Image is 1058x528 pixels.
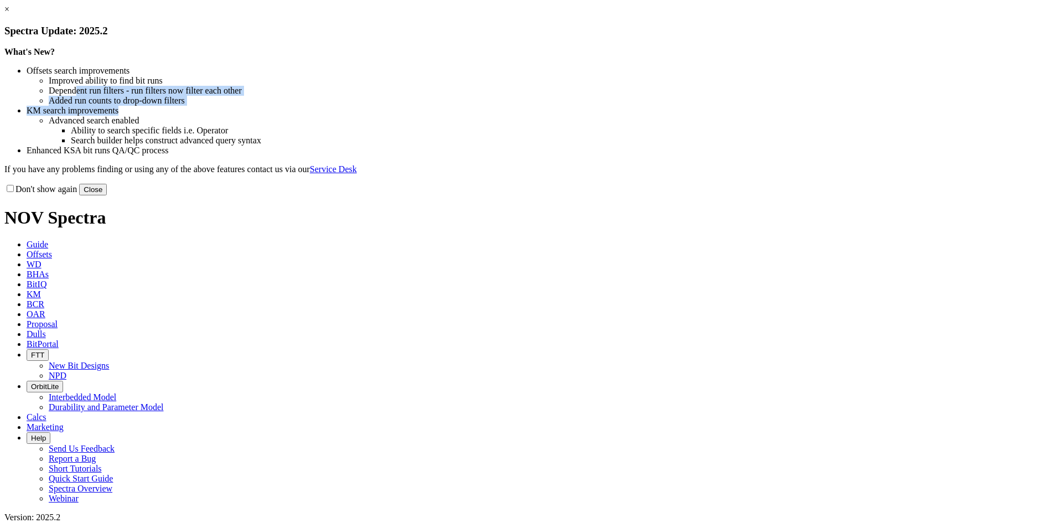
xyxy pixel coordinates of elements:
a: Interbedded Model [49,392,116,402]
span: Guide [27,240,48,249]
h1: NOV Spectra [4,208,1054,228]
span: WD [27,260,42,269]
a: Quick Start Guide [49,474,113,483]
a: Report a Bug [49,454,96,463]
p: If you have any problems finding or using any of the above features contact us via our [4,164,1054,174]
a: Durability and Parameter Model [49,402,164,412]
label: Don't show again [4,184,77,194]
a: New Bit Designs [49,361,109,370]
span: Dulls [27,329,46,339]
span: BHAs [27,270,49,279]
li: Offsets search improvements [27,66,1054,76]
span: KM [27,289,41,299]
span: OrbitLite [31,382,59,391]
a: NPD [49,371,66,380]
input: Don't show again [7,185,14,192]
strong: What's New? [4,47,55,56]
li: Enhanced KSA bit runs QA/QC process [27,146,1054,156]
span: Offsets [27,250,52,259]
span: BCR [27,299,44,309]
div: Version: 2025.2 [4,513,1054,522]
span: OAR [27,309,45,319]
li: Improved ability to find bit runs [49,76,1054,86]
li: Advanced search enabled [49,116,1054,126]
li: KM search improvements [27,106,1054,116]
a: Webinar [49,494,79,503]
li: Dependent run filters - run filters now filter each other [49,86,1054,96]
h3: Spectra Update: 2025.2 [4,25,1054,37]
span: BitPortal [27,339,59,349]
li: Search builder helps construct advanced query syntax [71,136,1054,146]
a: Short Tutorials [49,464,102,473]
a: Send Us Feedback [49,444,115,453]
span: Help [31,434,46,442]
a: Spectra Overview [49,484,112,493]
li: Ability to search specific fields i.e. Operator [71,126,1054,136]
button: Close [79,184,107,195]
span: Proposal [27,319,58,329]
li: Added run counts to drop-down filters [49,96,1054,106]
span: Marketing [27,422,64,432]
a: Service Desk [310,164,357,174]
a: × [4,4,9,14]
span: Calcs [27,412,46,422]
span: FTT [31,351,44,359]
span: BitIQ [27,279,46,289]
